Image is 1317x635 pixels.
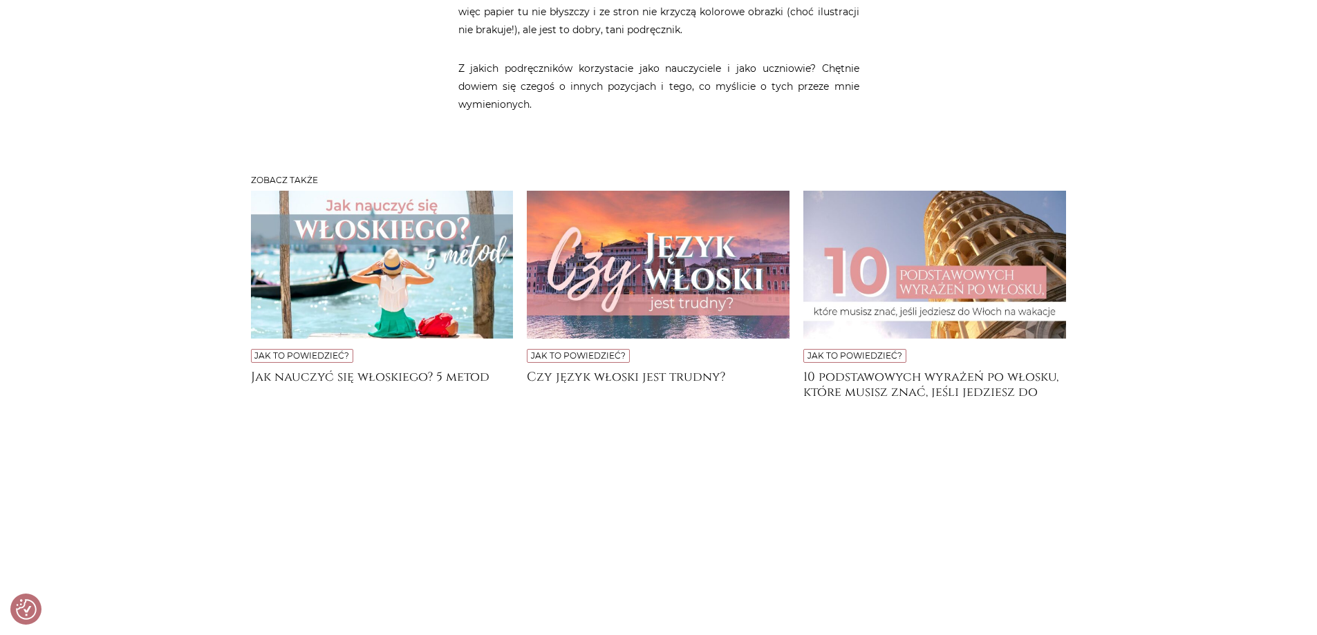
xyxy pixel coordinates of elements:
a: Jak to powiedzieć? [254,350,349,361]
h3: Zobacz także [251,176,1067,185]
a: Jak to powiedzieć? [531,350,626,361]
a: Jak to powiedzieć? [807,350,902,361]
a: Jak nauczyć się włoskiego? 5 metod [251,370,514,397]
p: Z jakich podręczników korzystacie jako nauczyciele i jako uczniowie? Chętnie dowiem się czegoś o ... [458,59,859,113]
a: 10 podstawowych wyrażeń po włosku, które musisz znać, jeśli jedziesz do [GEOGRAPHIC_DATA] na wakacje [803,370,1066,397]
a: Czy język włoski jest trudny? [527,370,790,397]
button: Preferencje co do zgód [16,599,37,620]
img: Revisit consent button [16,599,37,620]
